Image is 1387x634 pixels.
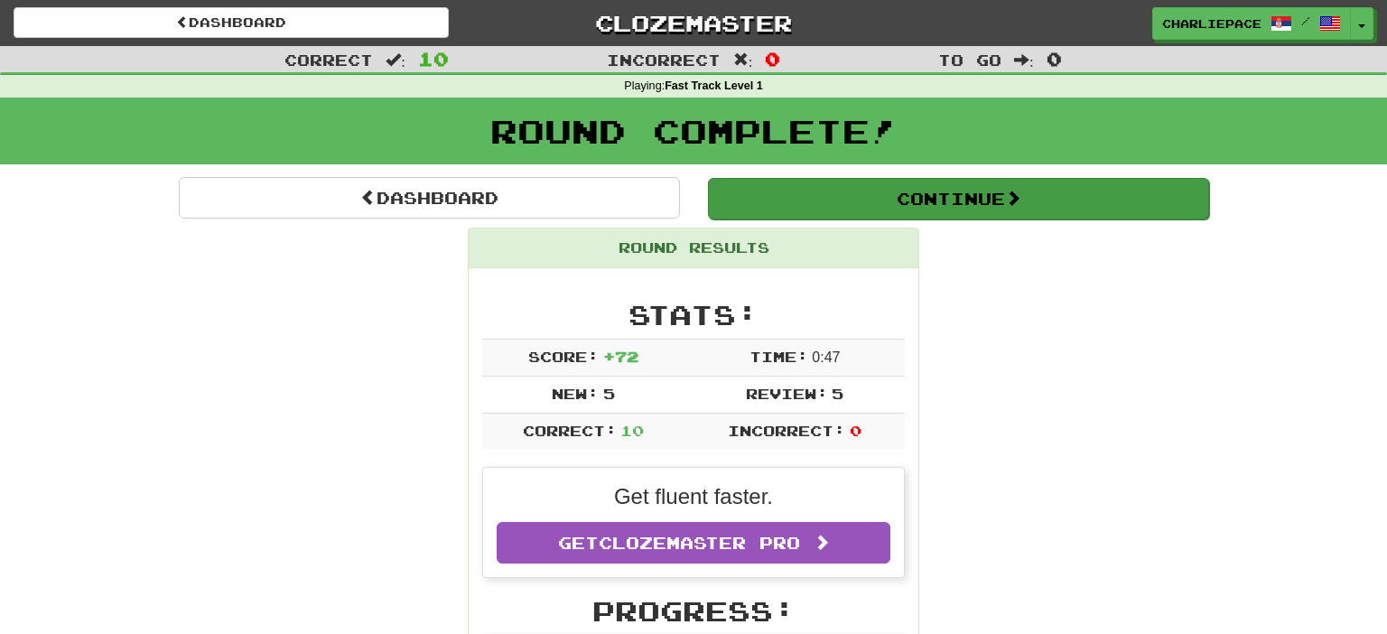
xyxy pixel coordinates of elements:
[1301,14,1310,27] span: /
[482,596,905,626] h2: Progress:
[1014,52,1034,68] span: :
[733,52,753,68] span: :
[749,348,808,365] span: Time:
[476,7,911,39] a: Clozemaster
[938,51,1001,69] span: To go
[14,7,449,38] a: Dashboard
[386,52,405,68] span: :
[708,178,1209,219] button: Continue
[746,385,828,402] span: Review:
[728,422,845,439] span: Incorrect:
[497,481,890,512] p: Get fluent faster.
[665,79,763,92] strong: Fast Track Level 1
[1047,48,1062,70] span: 0
[607,51,721,69] span: Incorrect
[523,422,617,439] span: Correct:
[497,522,890,564] a: GetClozemaster Pro
[179,177,680,219] a: Dashboard
[850,422,861,439] span: 0
[603,385,615,402] span: 5
[1162,15,1261,32] span: CharliePace
[469,228,918,268] div: Round Results
[552,385,599,402] span: New:
[1152,7,1351,40] a: CharliePace /
[284,51,373,69] span: Correct
[765,48,780,70] span: 0
[482,300,905,330] h2: Stats:
[832,385,843,402] span: 5
[603,348,638,365] span: + 72
[418,48,449,70] span: 10
[6,113,1381,149] h1: Round Complete!
[528,348,599,365] span: Score:
[812,350,840,365] span: 0 : 47
[599,533,800,553] span: Clozemaster Pro
[620,422,644,439] span: 10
